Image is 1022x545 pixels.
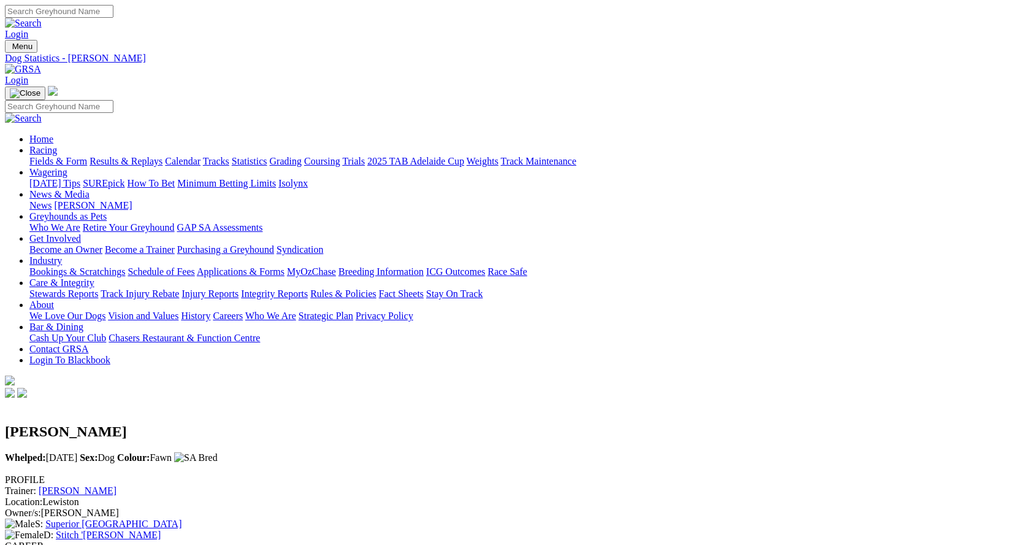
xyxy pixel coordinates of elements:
button: Toggle navigation [5,40,37,53]
a: Strategic Plan [299,311,353,321]
a: Fields & Form [29,156,87,166]
a: Grading [270,156,302,166]
a: [PERSON_NAME] [54,200,132,211]
a: Login [5,75,28,85]
img: Male [5,519,35,530]
a: Syndication [276,244,323,255]
div: [PERSON_NAME] [5,508,1017,519]
a: Retire Your Greyhound [83,222,175,233]
img: SA Bred [174,452,218,463]
a: Trials [342,156,365,166]
a: About [29,300,54,310]
a: Contact GRSA [29,344,88,354]
span: Fawn [117,452,172,463]
a: Results & Replays [90,156,162,166]
img: Female [5,530,44,541]
span: Location: [5,497,42,507]
a: Login To Blackbook [29,355,110,365]
a: Coursing [304,156,340,166]
img: Close [10,88,40,98]
div: Greyhounds as Pets [29,222,1017,233]
input: Search [5,5,113,18]
div: Bar & Dining [29,333,1017,344]
div: Racing [29,156,1017,167]
a: How To Bet [128,178,175,188]
img: logo-grsa-white.png [5,376,15,385]
a: Schedule of Fees [128,266,194,277]
img: logo-grsa-white.png [48,86,58,96]
div: PROFILE [5,474,1017,485]
img: twitter.svg [17,388,27,398]
a: [DATE] Tips [29,178,80,188]
a: Bar & Dining [29,322,83,332]
a: Cash Up Your Club [29,333,106,343]
a: Bookings & Scratchings [29,266,125,277]
div: News & Media [29,200,1017,211]
a: Superior [GEOGRAPHIC_DATA] [45,519,181,529]
a: Breeding Information [338,266,424,277]
a: We Love Our Dogs [29,311,105,321]
span: S: [5,519,43,529]
b: Sex: [80,452,97,463]
a: News [29,200,51,211]
a: Injury Reports [181,288,238,299]
a: Statistics [232,156,267,166]
a: Stitch '[PERSON_NAME] [56,530,161,540]
span: Dog [80,452,115,463]
a: Privacy Policy [356,311,413,321]
a: Tracks [203,156,229,166]
span: [DATE] [5,452,77,463]
a: Become a Trainer [105,244,175,255]
a: News & Media [29,189,90,199]
a: Isolynx [278,178,308,188]
a: Wagering [29,167,67,177]
div: Care & Integrity [29,288,1017,300]
a: Applications & Forms [197,266,284,277]
b: Whelped: [5,452,46,463]
a: Vision and Values [108,311,178,321]
a: Rules & Policies [310,288,376,299]
a: Fact Sheets [379,288,424,299]
span: Menu [12,42,32,51]
img: facebook.svg [5,388,15,398]
a: Integrity Reports [241,288,308,299]
a: ICG Outcomes [426,266,485,277]
input: Search [5,100,113,113]
a: Minimum Betting Limits [177,178,276,188]
a: Purchasing a Greyhound [177,244,274,255]
b: Colour: [117,452,150,463]
img: Search [5,18,42,29]
a: Weights [467,156,498,166]
a: Who We Are [29,222,80,233]
a: Who We Are [245,311,296,321]
a: Chasers Restaurant & Function Centre [109,333,260,343]
a: Care & Integrity [29,277,94,288]
a: Get Involved [29,233,81,244]
a: Track Injury Rebate [101,288,179,299]
h2: [PERSON_NAME] [5,423,1017,440]
a: History [181,311,210,321]
a: Race Safe [487,266,527,277]
div: About [29,311,1017,322]
a: Track Maintenance [501,156,576,166]
a: Stay On Track [426,288,482,299]
a: MyOzChase [287,266,336,277]
a: Racing [29,145,57,155]
a: Greyhounds as Pets [29,211,107,222]
a: Calendar [165,156,200,166]
a: Industry [29,255,62,266]
a: Careers [213,311,243,321]
a: Become an Owner [29,244,102,255]
img: GRSA [5,64,41,75]
div: Dog Statistics - [PERSON_NAME] [5,53,1017,64]
a: SUREpick [83,178,124,188]
div: Industry [29,266,1017,277]
div: Lewiston [5,497,1017,508]
a: 2025 TAB Adelaide Cup [367,156,464,166]
div: Wagering [29,178,1017,189]
span: Owner/s: [5,508,41,518]
a: Home [29,134,53,144]
img: Search [5,113,42,124]
a: [PERSON_NAME] [39,485,116,496]
a: Stewards Reports [29,288,98,299]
